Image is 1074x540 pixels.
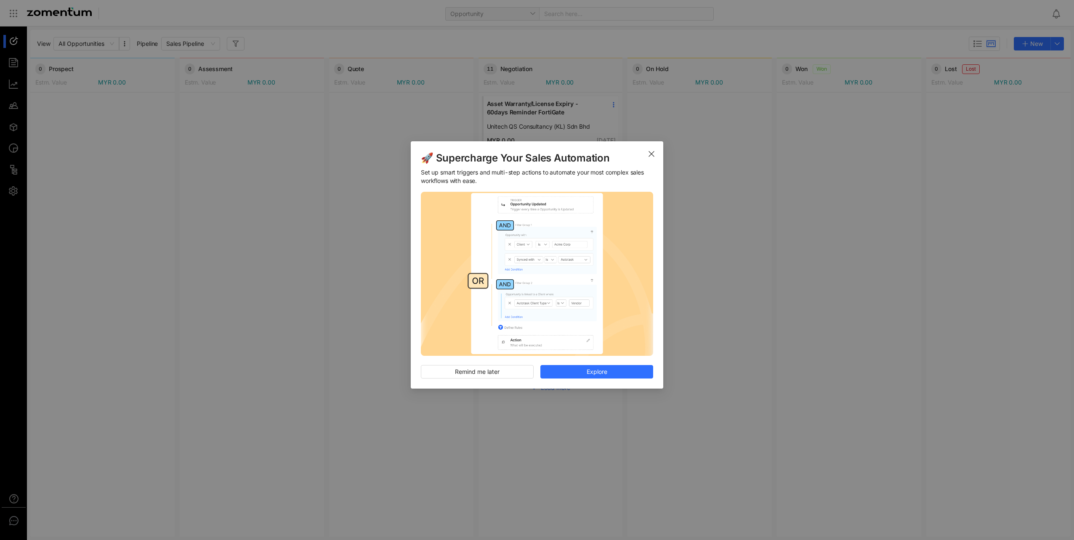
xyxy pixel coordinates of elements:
[421,168,653,185] span: Set up smart triggers and multi-step actions to automate your most complex sales workflows with e...
[421,192,653,356] img: 1754633743504-Frame+1000004553.png
[640,141,663,165] button: Close
[540,365,653,379] button: Explore
[421,151,653,165] span: 🚀 Supercharge Your Sales Automation
[587,367,607,376] span: Explore
[455,367,500,376] span: Remind me later
[421,365,534,379] button: Remind me later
